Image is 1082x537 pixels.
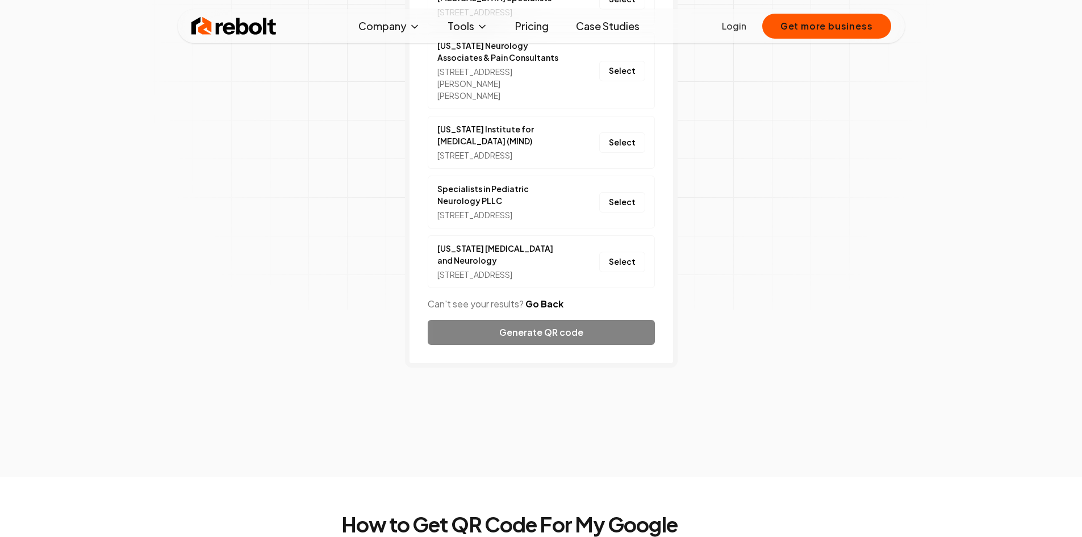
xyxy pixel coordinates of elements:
div: [STREET_ADDRESS] [437,209,562,221]
div: [STREET_ADDRESS] [437,149,562,161]
button: Select [599,192,645,213]
a: Specialists in Pediatric Neurology PLLC [437,183,562,207]
a: Login [722,19,746,33]
button: Tools [438,15,497,38]
a: [US_STATE] [MEDICAL_DATA] and Neurology [437,243,562,267]
p: Can't see your results? [428,297,655,311]
div: [STREET_ADDRESS] [437,269,562,281]
a: [US_STATE] Institute for [MEDICAL_DATA] (MIND) [437,123,562,147]
button: Get more business [762,14,891,39]
a: Pricing [506,15,558,38]
div: [STREET_ADDRESS][PERSON_NAME][PERSON_NAME] [437,66,562,102]
a: [US_STATE] Neurology Associates & Pain Consultants [437,40,562,64]
button: Select [599,252,645,272]
button: Select [599,132,645,153]
img: Rebolt Logo [191,15,277,38]
a: Case Studies [567,15,649,38]
button: Select [599,61,645,81]
button: Company [349,15,429,38]
div: [STREET_ADDRESS] [437,6,562,18]
button: Go Back [525,297,563,311]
